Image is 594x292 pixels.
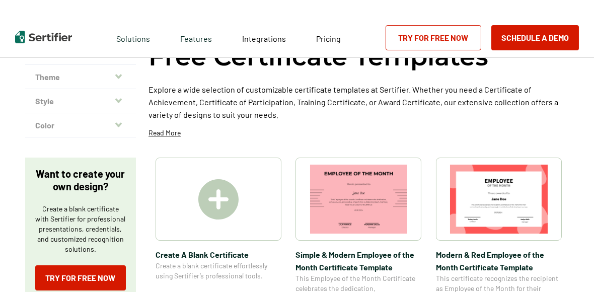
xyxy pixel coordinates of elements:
span: Solutions [117,31,151,44]
button: Style [25,89,136,113]
span: Modern & Red Employee of the Month Certificate Template [436,248,562,273]
span: Create a blank certificate effortlessly using Sertifier’s professional tools. [156,261,281,281]
span: Integrations [243,34,286,43]
img: Sertifier | Digital Credentialing Platform [15,31,72,43]
p: Explore a wide selection of customizable certificate templates at Sertifier. Whether you need a C... [148,83,569,121]
a: Try for Free Now [35,265,126,290]
img: Modern & Red Employee of the Month Certificate Template [450,165,548,234]
span: Pricing [317,34,341,43]
span: Create A Blank Certificate [156,248,281,261]
p: Create a blank certificate with Sertifier for professional presentations, credentials, and custom... [35,204,126,254]
a: Pricing [317,31,341,44]
button: Schedule a Demo [491,25,579,50]
span: Simple & Modern Employee of the Month Certificate Template [295,248,421,273]
img: Simple & Modern Employee of the Month Certificate Template [310,165,408,234]
p: Read More [148,128,181,138]
button: Color [25,113,136,137]
img: Create A Blank Certificate [198,179,239,220]
a: Integrations [243,31,286,44]
a: Try for Free Now [386,25,481,50]
span: Features [181,31,212,44]
p: Want to create your own design? [35,168,126,193]
button: Theme [25,65,136,89]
